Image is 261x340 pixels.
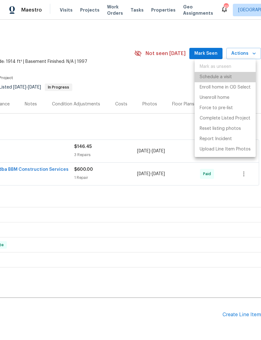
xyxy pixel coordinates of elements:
[200,74,232,80] p: Schedule a visit
[200,84,251,91] p: Enroll home in OD Select
[200,115,250,122] p: Complete Listed Project
[200,125,241,132] p: Reset listing photos
[200,105,233,111] p: Force to pre-list
[200,94,229,101] p: Unenroll home
[200,136,232,142] p: Report Incident
[200,146,251,153] p: Upload Line Item Photos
